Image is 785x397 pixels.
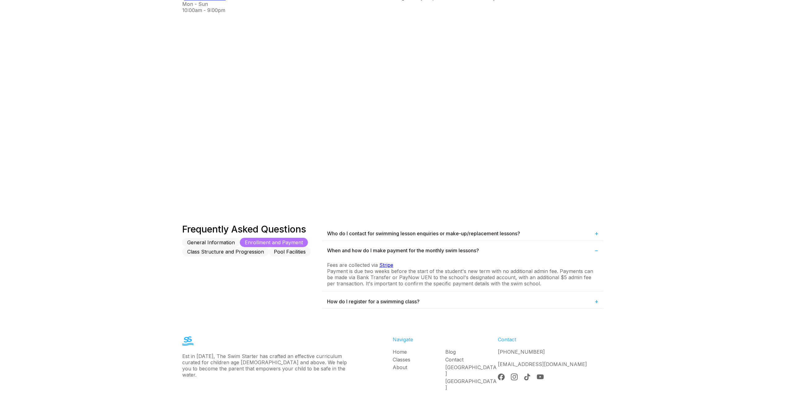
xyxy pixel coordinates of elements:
[498,361,587,367] a: [EMAIL_ADDRESS][DOMAIN_NAME]
[511,374,518,380] img: Instagram
[524,374,531,380] img: Tik Tok
[393,1,603,211] iframe: Embedded Form
[595,230,598,237] span: +
[393,349,445,355] a: Home
[182,224,322,235] div: Frequently Asked Questions
[537,374,544,380] img: YouTube
[445,378,498,391] a: [GEOGRAPHIC_DATA]
[595,298,598,305] span: +
[445,356,498,363] a: Contact
[594,247,598,254] span: −
[182,336,193,346] img: The Swim Starter Logo
[182,247,269,256] button: Class Structure and Progression
[327,268,598,287] p: Payment is due two weeks before the start of the student's new term with no additional admin fee....
[182,238,240,247] button: General Information
[322,227,603,240] div: Who do I contact for swimming lesson enquiries or make-up/replacement lessons?
[182,1,393,7] div: Mon - Sun
[182,353,351,378] div: Est in [DATE], The Swim Starter has crafted an effective curriculum curated for children age [DEM...
[327,262,598,287] div: Fees are collected via
[269,247,311,256] button: Pool Facilities
[393,336,498,343] div: Navigate
[445,364,498,377] a: [GEOGRAPHIC_DATA]
[379,262,393,268] a: Stripe
[498,374,505,380] img: Facebook
[240,238,308,247] button: Enrollment and Payment
[498,349,545,355] a: [PHONE_NUMBER]
[498,336,603,343] div: Contact
[393,356,445,363] a: Classes
[445,349,498,355] a: Blog
[322,244,603,257] div: When and how do I make payment for the monthly swim lessons?
[393,364,445,370] a: About
[322,295,603,308] div: How do I register for a swimming class?
[182,7,393,13] div: 10:00am - 9:00pm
